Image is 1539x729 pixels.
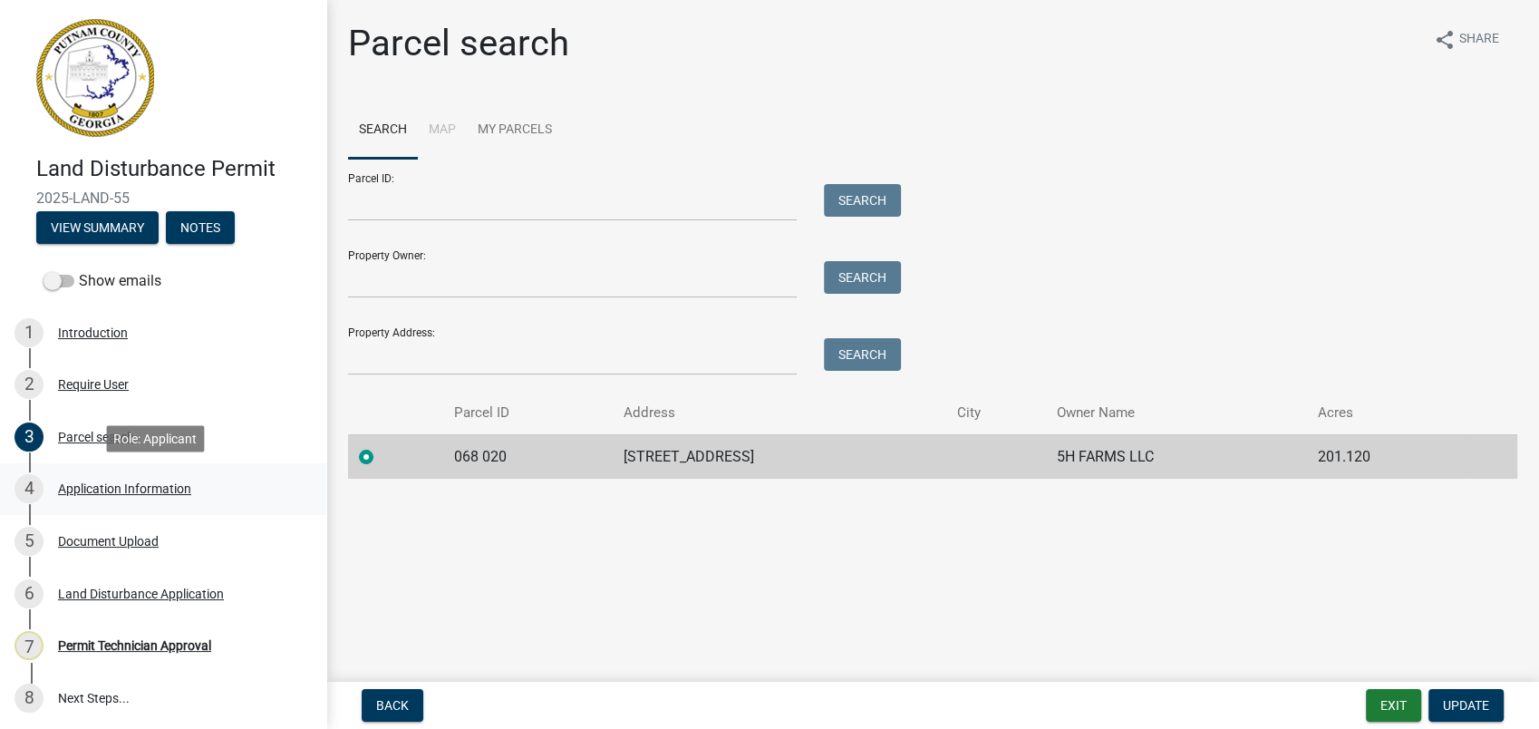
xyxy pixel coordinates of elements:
td: [STREET_ADDRESS] [613,434,947,479]
div: Introduction [58,326,128,339]
div: Land Disturbance Application [58,588,224,600]
span: Update [1443,698,1489,713]
button: Search [824,338,901,371]
td: 5H FARMS LLC [1046,434,1306,479]
h1: Parcel search [348,22,569,65]
div: 3 [15,423,44,452]
div: 7 [15,631,44,660]
button: Search [824,261,901,294]
div: 8 [15,684,44,713]
span: Share [1459,29,1499,51]
div: 2 [15,370,44,399]
div: Parcel search [58,431,134,443]
button: Back [362,689,423,722]
div: Permit Technician Approval [58,639,211,652]
button: Update [1428,689,1504,722]
div: 6 [15,579,44,608]
button: Search [824,184,901,217]
div: Require User [58,378,129,391]
th: City [946,392,1046,434]
a: My Parcels [467,102,563,160]
button: shareShare [1419,22,1514,57]
wm-modal-confirm: Notes [166,221,235,236]
span: 2025-LAND-55 [36,190,290,207]
td: 201.120 [1306,434,1469,479]
div: Document Upload [58,535,159,548]
a: Search [348,102,418,160]
div: Role: Applicant [106,425,204,452]
th: Parcel ID [443,392,612,434]
th: Acres [1306,392,1469,434]
i: share [1434,29,1456,51]
div: 4 [15,474,44,503]
th: Address [613,392,947,434]
div: 5 [15,527,44,556]
img: Putnam County, Georgia [36,19,154,137]
td: 068 020 [443,434,612,479]
h4: Land Disturbance Permit [36,156,312,182]
div: 1 [15,318,44,347]
button: Exit [1366,689,1421,722]
span: Back [376,698,409,713]
button: Notes [166,211,235,244]
label: Show emails [44,270,161,292]
th: Owner Name [1046,392,1306,434]
div: Application Information [58,482,191,495]
wm-modal-confirm: Summary [36,221,159,236]
button: View Summary [36,211,159,244]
